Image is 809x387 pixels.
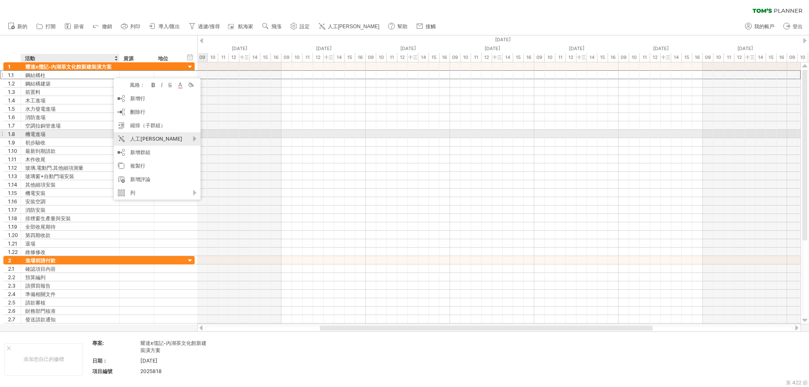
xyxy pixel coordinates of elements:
font: 鋼結構建築 [25,80,51,87]
font: 09 [536,54,542,60]
font: 1.13 [8,173,17,179]
font: 第 422 節 [786,379,808,386]
font: 資源 [123,55,134,61]
div: 2025年8月8日星期五 [619,44,703,53]
font: 新增群組 [130,149,150,155]
font: 1.18 [8,215,17,222]
font: 十三 [240,54,249,60]
font: 1.20 [8,232,18,238]
font: 1.8 [8,131,15,137]
font: 2025818 [140,368,162,374]
font: 預算編列 [25,274,46,280]
font: 2.5 [8,299,15,306]
a: 撤銷 [91,21,115,32]
font: 玻璃窗+自動門場安裝 [25,173,74,179]
font: 1.22 [8,249,18,255]
font: 10 [547,54,552,60]
font: 新增評論 [130,176,150,182]
div: 2025年8月3日星期日 [197,44,281,53]
font: 列印 [130,24,140,29]
font: 發送請款通知 [25,316,56,323]
font: 11 [643,54,647,60]
font: 10 [632,54,637,60]
font: 初步驗收 [25,139,46,146]
font: 全部收尾期待 [25,224,56,230]
font: 複製行 [130,163,145,169]
div: 2025年8月6日星期三 [450,44,534,53]
font: 1.14 [8,181,17,188]
font: 15 [347,54,352,60]
font: 12 [400,54,405,60]
font: 安裝空調 [25,198,46,205]
font: 機電進場 [25,131,46,137]
font: 木工進場 [25,97,46,104]
font: 10 [379,54,384,60]
font: 16 [526,54,531,60]
font: 1.2 [8,80,15,87]
font: 15 [769,54,774,60]
font: [DATE] [232,45,247,51]
font: 11 [305,54,310,60]
font: 飛漲 [271,24,281,29]
font: 新增行 [130,95,145,101]
font: 添加您自己的徽標 [24,356,64,362]
font: 縮排（子群組） [130,122,166,128]
font: 退場 [25,240,35,247]
font: 十三 [745,54,755,60]
font: 項目編號 [92,368,113,374]
font: 導入/匯出 [158,24,180,29]
font: 15 [431,54,437,60]
font: 排煙窗生產量與安裝 [25,215,71,222]
font: 接觸 [426,24,436,29]
font: 16 [779,54,784,60]
font: 設定 [300,24,310,29]
a: 導入/匯出 [147,21,182,32]
font: 2.4 [8,291,16,297]
font: 14 [505,54,510,60]
a: 幫助 [386,21,410,32]
font: 1.5 [8,106,15,112]
font: 14 [674,54,679,60]
font: [DATE] [653,45,669,51]
font: 1.7 [8,123,15,129]
a: 節省 [62,21,86,32]
font: 列 [130,189,135,196]
font: 09 [452,54,458,60]
font: 請款審核 [25,299,46,306]
font: 十三 [324,54,333,60]
font: 1.19 [8,224,17,230]
font: 12 [484,54,489,60]
font: 機電安裝 [25,190,46,196]
font: 人工[PERSON_NAME] [328,24,380,29]
font: 1.4 [8,97,15,104]
font: 09 [789,54,795,60]
font: 第四期收款 [25,232,51,238]
font: [DATE] [737,45,753,51]
font: 12 [568,54,573,60]
font: 地位 [158,55,168,61]
font: 2.1 [8,266,14,272]
font: [DATE] [569,45,584,51]
font: [DATE] [485,45,500,51]
a: 接觸 [414,21,438,32]
font: 最新到期請款 [25,148,56,154]
font: 12 [231,54,236,60]
font: 專案: [92,340,104,346]
font: 2.6 [8,308,16,314]
font: 前置料 [25,89,40,95]
font: [DATE] [140,358,158,364]
div: 2025年8月7日星期四 [534,44,619,53]
font: 09 [368,54,374,60]
font: 11 [221,54,225,60]
a: 設定 [288,21,312,32]
font: 耀達x儒記-內湖茶文化館新建裝潢方案 [25,64,112,70]
font: 11 [727,54,731,60]
font: 12 [316,54,321,60]
font: 09 [621,54,627,60]
font: 15 [600,54,605,60]
font: 風格： [130,82,145,88]
font: 11 [474,54,478,60]
font: 十三 [408,54,418,60]
font: 10 [800,54,805,60]
font: 1.17 [8,207,17,213]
